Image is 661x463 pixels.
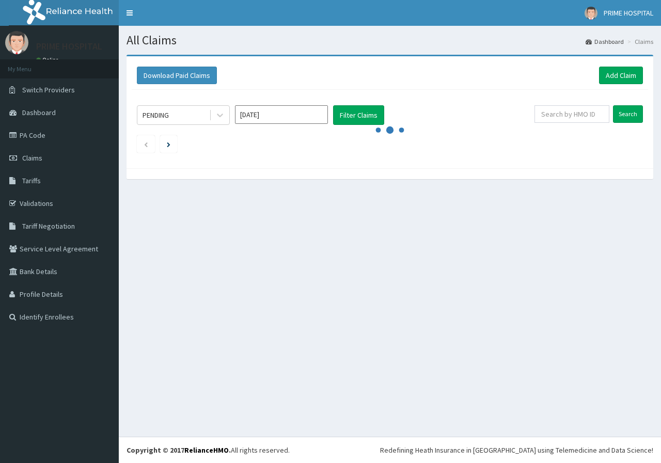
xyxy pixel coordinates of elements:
input: Search [613,105,643,123]
span: Tariffs [22,176,41,185]
a: Online [36,56,61,63]
li: Claims [625,37,653,46]
p: PRIME HOSPITAL [36,42,102,51]
div: PENDING [143,110,169,120]
span: Switch Providers [22,85,75,94]
a: Next page [167,139,170,149]
button: Download Paid Claims [137,67,217,84]
img: User Image [5,31,28,54]
a: Dashboard [586,37,624,46]
strong: Copyright © 2017 . [127,445,231,455]
button: Filter Claims [333,105,384,125]
img: User Image [585,7,597,20]
a: RelianceHMO [184,445,229,455]
input: Select Month and Year [235,105,328,124]
a: Previous page [144,139,148,149]
h1: All Claims [127,34,653,47]
a: Add Claim [599,67,643,84]
span: PRIME HOSPITAL [604,8,653,18]
span: Claims [22,153,42,163]
footer: All rights reserved. [119,437,661,463]
svg: audio-loading [374,115,405,146]
span: Dashboard [22,108,56,117]
span: Tariff Negotiation [22,221,75,231]
input: Search by HMO ID [534,105,609,123]
div: Redefining Heath Insurance in [GEOGRAPHIC_DATA] using Telemedicine and Data Science! [380,445,653,455]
